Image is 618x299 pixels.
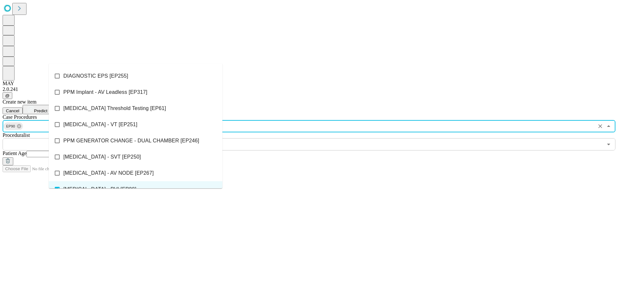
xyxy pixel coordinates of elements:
[34,108,47,113] span: Predict
[3,92,12,99] button: @
[63,169,154,177] span: [MEDICAL_DATA] - AV NODE [EP267]
[63,121,137,128] span: [MEDICAL_DATA] - VT [EP251]
[5,93,10,98] span: @
[3,81,615,86] div: MAY
[63,72,128,80] span: DIAGNOSTIC EPS [EP255]
[63,105,166,112] span: [MEDICAL_DATA] Threshold Testing [EP61]
[4,122,23,130] div: EP90
[604,140,613,149] button: Open
[596,122,605,131] button: Clear
[3,150,27,156] span: Patient Age
[3,132,30,138] span: Proceduralist
[63,137,199,145] span: PPM GENERATOR CHANGE - DUAL CHAMBER [EP246]
[4,123,18,130] span: EP90
[604,122,613,131] button: Close
[3,86,615,92] div: 2.0.241
[6,108,19,113] span: Cancel
[23,105,52,114] button: Predict
[63,88,147,96] span: PPM Implant - AV Leadless [EP317]
[3,107,23,114] button: Cancel
[3,114,37,120] span: Scheduled Procedure
[3,99,37,105] span: Create new item
[63,153,141,161] span: [MEDICAL_DATA] - SVT [EP250]
[63,185,136,193] span: [MEDICAL_DATA] - PVI [EP90]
